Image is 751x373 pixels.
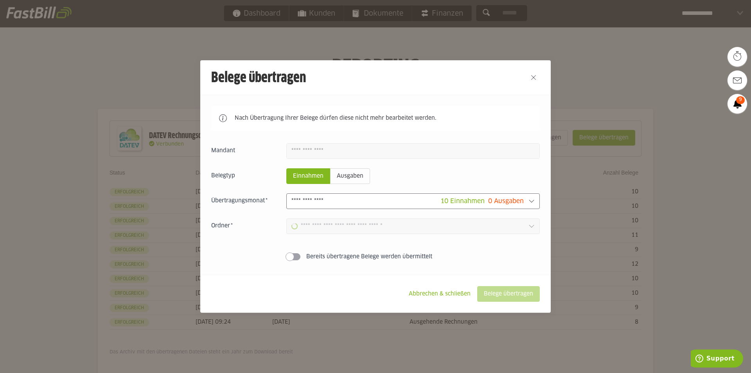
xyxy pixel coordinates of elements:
sl-button: Belege übertragen [477,286,540,302]
a: 9 [728,94,747,114]
sl-radio-button: Ausgaben [330,168,370,184]
span: 0 Ausgaben [488,198,524,204]
iframe: Öffnet ein Widget, in dem Sie weitere Informationen finden [691,350,743,369]
sl-switch: Bereits übertragene Belege werden übermittelt [211,253,540,261]
sl-button: Abbrechen & schließen [402,286,477,302]
span: 9 [736,96,745,104]
span: 10 Einnahmen [440,198,485,204]
sl-radio-button: Einnahmen [286,168,330,184]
